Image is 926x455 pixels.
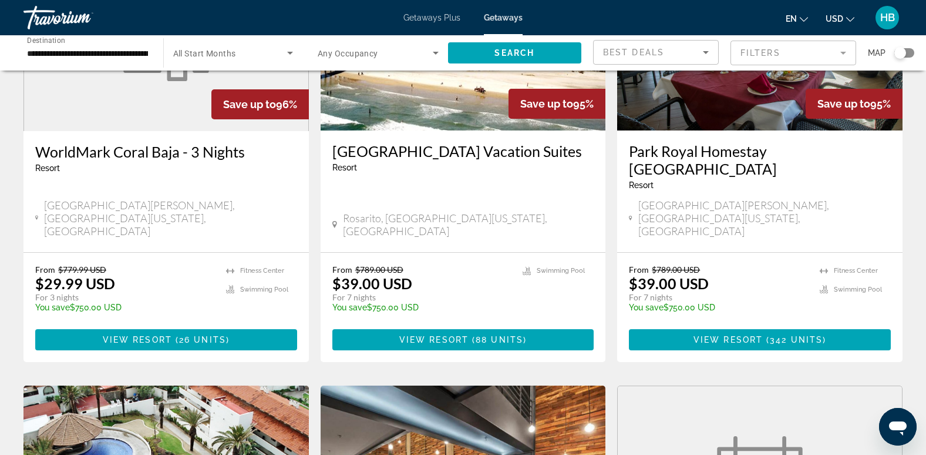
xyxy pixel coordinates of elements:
iframe: Button to launch messaging window [879,408,917,446]
a: WorldMark Coral Baja - 3 Nights [35,143,297,160]
span: Rosarito, [GEOGRAPHIC_DATA][US_STATE], [GEOGRAPHIC_DATA] [343,212,594,237]
span: $779.99 USD [58,265,106,275]
span: [GEOGRAPHIC_DATA][PERSON_NAME], [GEOGRAPHIC_DATA][US_STATE], [GEOGRAPHIC_DATA] [44,199,297,237]
button: View Resort(26 units) [35,329,297,350]
p: $750.00 USD [332,303,511,312]
p: $39.00 USD [332,275,412,292]
span: ( ) [469,335,527,344]
span: Fitness Center [240,267,284,275]
span: USD [826,14,843,24]
div: 96% [211,89,309,119]
span: $789.00 USD [355,265,403,275]
button: View Resort(88 units) [332,329,594,350]
span: en [786,14,797,24]
p: For 7 nights [629,292,808,303]
span: From [332,265,352,275]
span: Swimming Pool [537,267,585,275]
span: You save [35,303,70,312]
span: $789.00 USD [652,265,700,275]
span: Resort [35,163,60,173]
div: 95% [806,89,903,119]
span: Swimming Pool [240,286,288,293]
span: You save [629,303,664,312]
span: Search [494,48,534,58]
p: For 7 nights [332,292,511,303]
a: Getaways [484,13,523,22]
button: Change currency [826,10,854,27]
p: $29.99 USD [35,275,115,292]
span: [GEOGRAPHIC_DATA][PERSON_NAME], [GEOGRAPHIC_DATA][US_STATE], [GEOGRAPHIC_DATA] [638,199,891,237]
span: ( ) [763,335,826,344]
button: Filter [730,40,856,66]
a: Park Royal Homestay [GEOGRAPHIC_DATA] [629,142,891,178]
span: View Resort [693,335,763,344]
button: View Resort(342 units) [629,329,891,350]
button: Change language [786,10,808,27]
span: Save up to [223,98,276,111]
span: All Start Months [173,49,236,58]
span: Swimming Pool [834,286,882,293]
span: Fitness Center [834,267,878,275]
span: Destination [27,36,65,44]
span: Best Deals [603,48,664,57]
span: ( ) [172,335,230,344]
span: You save [332,303,367,312]
span: 26 units [179,335,226,344]
p: $750.00 USD [35,303,214,312]
span: View Resort [399,335,469,344]
a: Travorium [23,2,141,33]
span: Map [868,45,885,61]
span: Save up to [520,98,573,110]
a: Getaways Plus [403,13,460,22]
span: HB [880,12,895,24]
span: Save up to [817,98,870,110]
p: For 3 nights [35,292,214,303]
button: Search [448,42,582,63]
a: [GEOGRAPHIC_DATA] Vacation Suites [332,142,594,160]
div: 95% [509,89,605,119]
span: From [629,265,649,275]
span: Resort [332,163,357,172]
p: $39.00 USD [629,275,709,292]
span: From [35,265,55,275]
span: 342 units [770,335,823,344]
mat-select: Sort by [603,45,709,59]
p: $750.00 USD [629,303,808,312]
button: User Menu [872,5,903,30]
span: Any Occupancy [318,49,378,58]
span: Resort [629,180,654,190]
span: View Resort [103,335,172,344]
span: 88 units [476,335,523,344]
